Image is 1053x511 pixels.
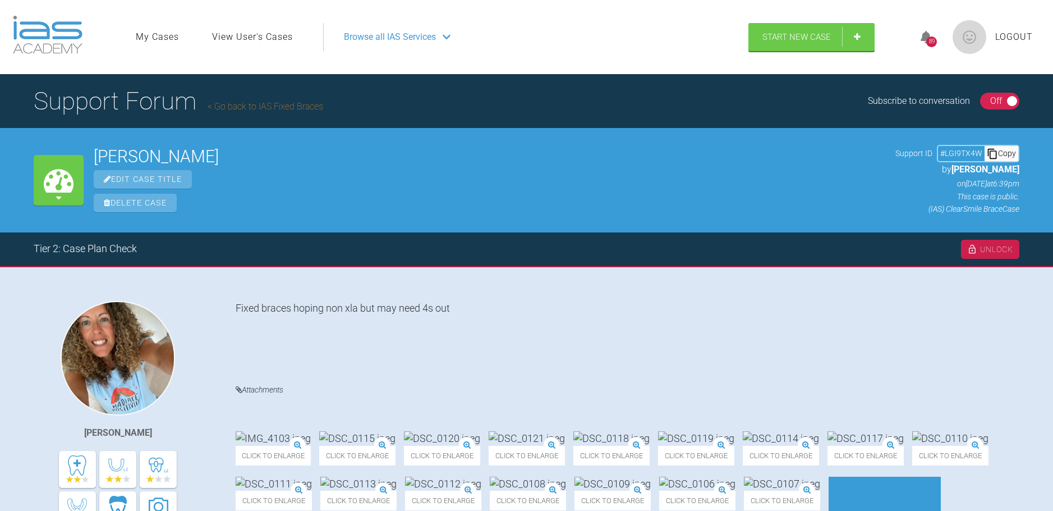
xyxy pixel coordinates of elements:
[744,491,820,510] span: Click to enlarge
[827,446,904,466] span: Click to enlarge
[990,94,1002,108] div: Off
[748,23,875,51] a: Start New Case
[319,431,396,445] img: DSC_0115.jpeg
[236,301,1019,367] div: Fixed braces hoping non xla but may need 4s out
[404,431,480,445] img: DSC_0120.jpeg
[573,446,650,466] span: Click to enlarge
[490,477,566,491] img: DSC_0108.jpeg
[574,491,651,510] span: Click to enlarge
[94,170,192,189] span: Edit Case Title
[236,477,312,491] img: DSC_0111.jpeg
[344,30,436,44] span: Browse all IAS Services
[961,240,1019,259] div: Unlock
[236,491,312,510] span: Click to enlarge
[489,431,565,445] img: DSC_0121.jpeg
[212,30,293,44] a: View User's Cases
[743,446,819,466] span: Click to enlarge
[84,426,152,440] div: [PERSON_NAME]
[659,477,735,491] img: DSC_0106.jpeg
[236,446,311,466] span: Click to enlarge
[34,241,137,257] div: Tier 2: Case Plan Check
[489,446,565,466] span: Click to enlarge
[405,491,481,510] span: Click to enlarge
[895,203,1019,215] p: (IAS) ClearSmile Brace Case
[868,94,970,108] div: Subscribe to conversation
[574,477,651,491] img: DSC_0109.jpeg
[658,431,734,445] img: DSC_0119.jpeg
[967,244,977,254] img: unlock.cc94ed01.svg
[743,431,819,445] img: DSC_0114.jpeg
[236,383,1019,397] h4: Attachments
[208,101,323,112] a: Go back to IAS Fixed Braces
[912,431,988,445] img: DSC_0110.jpeg
[236,431,311,445] img: IMG_4103.jpeg
[94,148,885,165] h2: [PERSON_NAME]
[895,177,1019,190] p: on [DATE] at 6:39pm
[895,190,1019,203] p: This case is public.
[404,446,480,466] span: Click to enlarge
[938,147,985,159] div: # LGI9TX4W
[659,491,735,510] span: Click to enlarge
[573,431,650,445] img: DSC_0118.jpeg
[744,477,820,491] img: DSC_0107.jpeg
[895,147,932,159] span: Support ID
[762,32,831,42] span: Start New Case
[61,301,175,416] img: Rebecca Lynne Williams
[34,81,323,121] h1: Support Forum
[94,194,177,212] span: Delete Case
[951,164,1019,175] span: [PERSON_NAME]
[320,491,397,510] span: Click to enlarge
[995,30,1033,44] a: Logout
[658,446,734,466] span: Click to enlarge
[405,477,481,491] img: DSC_0112.jpeg
[136,30,179,44] a: My Cases
[827,431,904,445] img: DSC_0117.jpeg
[912,446,988,466] span: Click to enlarge
[926,36,937,47] div: 89
[895,162,1019,177] p: by
[490,491,566,510] span: Click to enlarge
[13,16,82,54] img: logo-light.3e3ef733.png
[320,477,397,491] img: DSC_0113.jpeg
[985,146,1018,161] div: Copy
[319,446,396,466] span: Click to enlarge
[953,20,986,54] img: profile.png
